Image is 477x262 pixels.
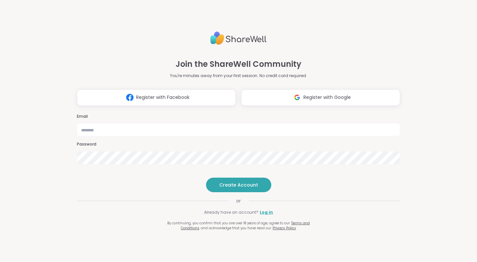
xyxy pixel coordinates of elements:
[303,94,351,101] span: Register with Google
[206,178,271,192] button: Create Account
[241,89,400,106] button: Register with Google
[204,209,258,215] span: Already have an account?
[291,91,303,104] img: ShareWell Logomark
[228,197,249,204] span: or
[124,91,136,104] img: ShareWell Logomark
[176,58,301,70] h1: Join the ShareWell Community
[77,142,400,147] h3: Password
[136,94,189,101] span: Register with Facebook
[201,226,271,231] span: and acknowledge that you have read our
[181,221,310,231] a: Terms and Conditions
[77,89,236,106] button: Register with Facebook
[77,114,400,119] h3: Email
[219,182,258,188] span: Create Account
[167,221,290,226] span: By continuing, you confirm that you are over 18 years of age, agree to our
[260,209,273,215] a: Log in
[210,29,267,48] img: ShareWell Logo
[273,226,296,231] a: Privacy Policy
[170,73,307,79] p: You're minutes away from your first session. No credit card required.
